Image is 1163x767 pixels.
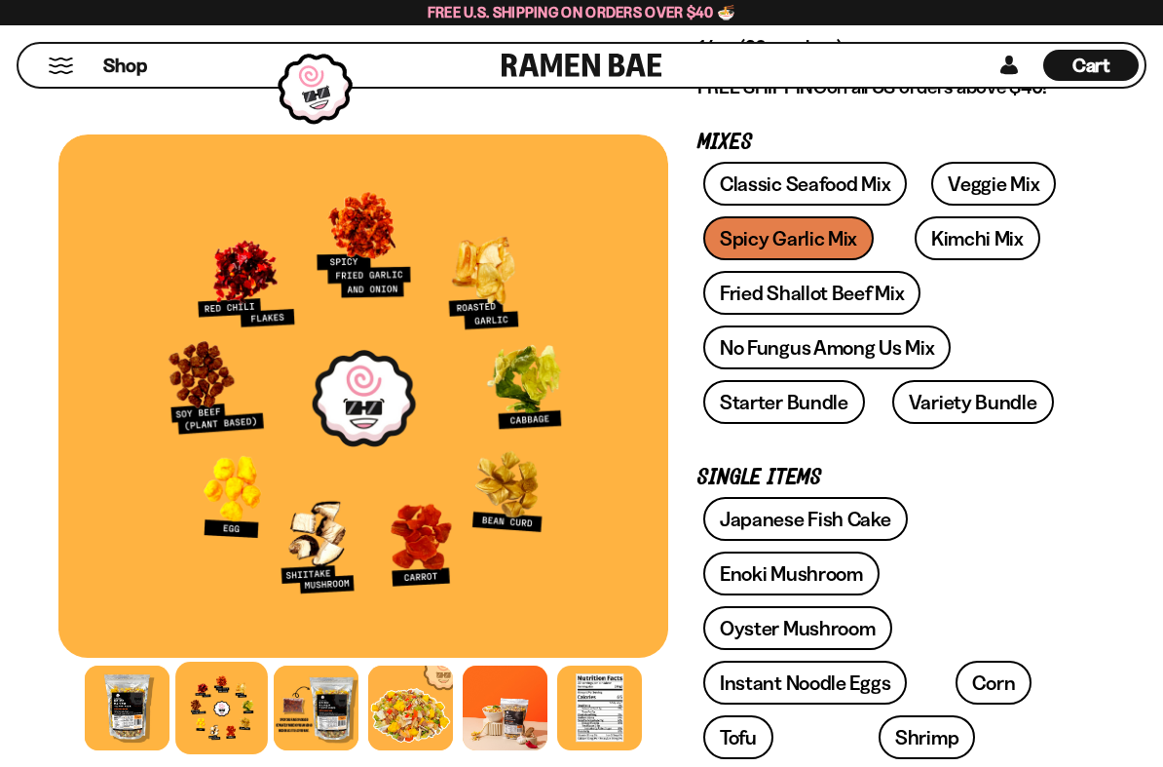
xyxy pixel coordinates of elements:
a: Kimchi Mix [915,216,1040,260]
a: Fried Shallot Beef Mix [703,271,920,315]
div: Cart [1043,44,1139,87]
a: Shrimp [879,715,975,759]
button: Mobile Menu Trigger [48,58,74,74]
a: Tofu [703,715,773,759]
span: Shop [103,53,147,79]
p: Mixes [697,134,1075,152]
a: Japanese Fish Cake [703,497,908,541]
a: Enoki Mushroom [703,552,880,595]
p: Single Items [697,469,1075,487]
span: Cart [1072,54,1110,77]
a: Corn [956,661,1032,705]
a: Oyster Mushroom [703,606,892,650]
span: Free U.S. Shipping on Orders over $40 🍜 [428,3,736,21]
a: Classic Seafood Mix [703,162,907,206]
a: Variety Bundle [892,380,1054,424]
a: Instant Noodle Eggs [703,661,907,705]
a: Starter Bundle [703,380,865,424]
a: No Fungus Among Us Mix [703,326,951,369]
a: Shop [103,50,147,81]
a: Veggie Mix [931,162,1056,206]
